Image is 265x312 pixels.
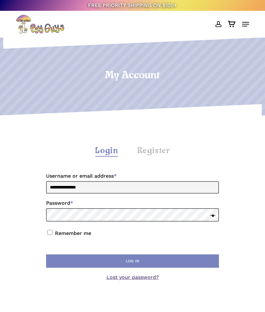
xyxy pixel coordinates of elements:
[46,254,219,268] button: Log in
[46,171,219,181] label: Username or email address
[16,15,64,34] img: PsyGuys
[95,145,118,157] div: Login
[106,274,159,280] a: Lost your password?
[46,198,219,208] label: Password
[242,21,249,27] a: Navigation Menu
[55,230,91,236] label: Remember me
[225,15,239,34] a: Cart
[137,145,170,157] div: Register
